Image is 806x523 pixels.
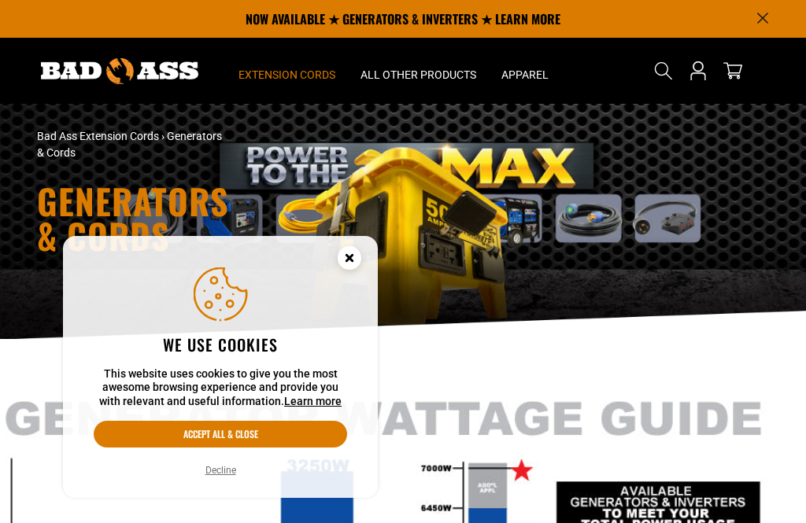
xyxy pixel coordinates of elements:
p: This website uses cookies to give you the most awesome browsing experience and provide you with r... [94,367,347,409]
nav: breadcrumbs [37,128,517,161]
summary: Search [651,58,676,83]
a: Bad Ass Extension Cords [37,130,159,142]
summary: All Other Products [348,38,489,104]
button: Accept all & close [94,421,347,447]
span: › [161,130,165,142]
summary: Extension Cords [226,38,348,104]
summary: Apparel [489,38,561,104]
h2: We use cookies [94,334,347,355]
a: Learn more [284,395,342,407]
span: Extension Cords [238,68,335,82]
h1: Generators & Cords [37,184,643,253]
span: Apparel [501,68,549,82]
aside: Cookie Consent [63,236,378,499]
img: Bad Ass Extension Cords [41,58,198,84]
span: All Other Products [360,68,476,82]
button: Decline [201,462,241,478]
